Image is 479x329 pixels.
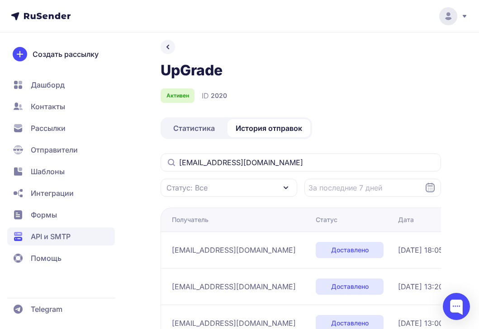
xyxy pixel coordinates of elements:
[331,319,369,328] span: Доставлено
[202,90,227,101] div: ID
[398,281,443,292] span: [DATE] 13:20
[398,318,443,329] span: [DATE] 13:00
[7,300,115,318] a: Telegram
[172,215,209,224] div: Получатель
[166,92,189,99] span: Активен
[31,79,65,90] span: Дашборд
[172,245,296,255] span: [EMAIL_ADDRESS][DOMAIN_NAME]
[331,282,369,291] span: Доставлено
[161,153,441,171] input: Поиск
[31,144,78,155] span: Отправители
[31,166,65,177] span: Шаблоны
[31,188,74,199] span: Интеграции
[166,182,208,193] span: Статус: Все
[31,253,62,264] span: Помощь
[172,318,296,329] span: [EMAIL_ADDRESS][DOMAIN_NAME]
[398,245,443,255] span: [DATE] 18:05
[211,91,227,100] span: 2020
[31,209,57,220] span: Формы
[31,231,71,242] span: API и SMTP
[398,215,414,224] div: Дата
[161,61,223,79] h1: UpGrade
[316,215,337,224] div: Статус
[236,123,302,134] span: История отправок
[31,304,62,315] span: Telegram
[173,123,215,134] span: Статистика
[304,179,441,197] input: Datepicker input
[331,246,369,255] span: Доставлено
[31,123,66,134] span: Рассылки
[228,119,310,137] a: История отправок
[162,119,226,137] a: Статистика
[31,101,65,112] span: Контакты
[172,281,296,292] span: [EMAIL_ADDRESS][DOMAIN_NAME]
[33,49,99,60] span: Создать рассылку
